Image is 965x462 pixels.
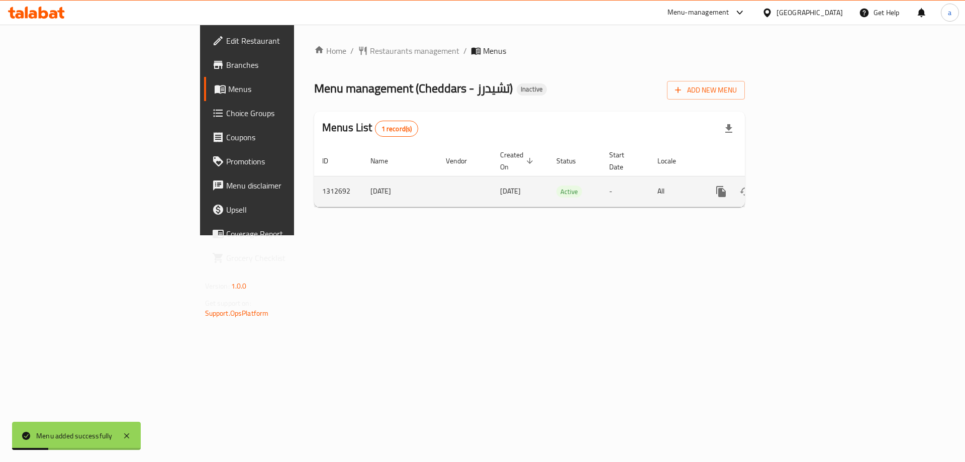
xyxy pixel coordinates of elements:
span: 1.0.0 [231,280,247,293]
a: Branches [204,53,361,77]
span: Name [370,155,401,167]
span: Start Date [609,149,637,173]
a: Choice Groups [204,101,361,125]
span: Grocery Checklist [226,252,353,264]
a: Coupons [204,125,361,149]
a: Edit Restaurant [204,29,361,53]
span: Add New Menu [675,84,737,97]
div: Inactive [517,83,547,96]
td: All [649,176,701,207]
li: / [463,45,467,57]
span: Restaurants management [370,45,459,57]
span: Inactive [517,85,547,94]
span: a [948,7,951,18]
span: Created On [500,149,536,173]
div: Active [556,186,582,198]
span: Menus [228,83,353,95]
span: Choice Groups [226,107,353,119]
a: Support.OpsPlatform [205,307,269,320]
span: Promotions [226,155,353,167]
span: Branches [226,59,353,71]
div: Menu added successfully [36,430,113,441]
div: Menu-management [667,7,729,19]
button: Add New Menu [667,81,745,100]
span: Locale [657,155,689,167]
td: [DATE] [362,176,438,207]
span: Menu management ( Cheddars - تشيدرز ) [314,77,513,100]
span: 1 record(s) [375,124,418,134]
td: - [601,176,649,207]
span: [DATE] [500,184,521,198]
span: Coverage Report [226,228,353,240]
div: Export file [717,117,741,141]
a: Coverage Report [204,222,361,246]
span: Version: [205,280,230,293]
span: Get support on: [205,297,251,310]
a: Restaurants management [358,45,459,57]
div: [GEOGRAPHIC_DATA] [777,7,843,18]
span: Edit Restaurant [226,35,353,47]
span: Coupons [226,131,353,143]
h2: Menus List [322,120,418,137]
a: Upsell [204,198,361,222]
span: Menus [483,45,506,57]
span: Upsell [226,204,353,216]
nav: breadcrumb [314,45,745,57]
span: ID [322,155,341,167]
a: Promotions [204,149,361,173]
span: Menu disclaimer [226,179,353,192]
button: more [709,179,733,204]
span: Vendor [446,155,480,167]
th: Actions [701,146,814,176]
a: Menus [204,77,361,101]
span: Status [556,155,589,167]
a: Grocery Checklist [204,246,361,270]
table: enhanced table [314,146,814,207]
a: Menu disclaimer [204,173,361,198]
span: Active [556,186,582,198]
